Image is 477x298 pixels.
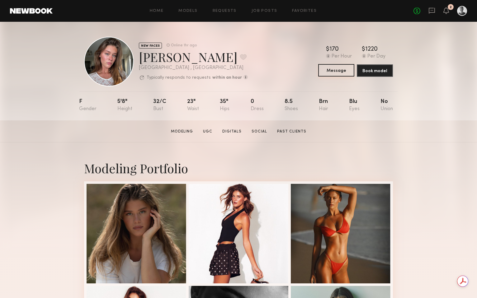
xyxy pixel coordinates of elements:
div: 32/c [153,99,166,112]
p: Typically responds to requests [147,76,211,80]
b: within an hour [212,76,242,80]
div: Blu [349,99,360,112]
div: Brn [319,99,328,112]
a: Job Posts [252,9,277,13]
a: Models [178,9,197,13]
div: [PERSON_NAME] [139,49,248,65]
div: Per Hour [332,54,352,59]
div: $ [326,46,329,53]
div: Modeling Portfolio [84,160,393,176]
div: 1220 [365,46,378,53]
div: Per Day [367,54,385,59]
a: Social [249,129,270,134]
div: 170 [329,46,339,53]
div: 8.5 [285,99,298,112]
a: Requests [213,9,237,13]
div: 2 [450,6,452,9]
div: [GEOGRAPHIC_DATA] , [GEOGRAPHIC_DATA] [139,65,248,71]
button: Book model [357,64,393,77]
div: NEW FACES [139,43,162,49]
div: No [380,99,393,112]
a: Favorites [292,9,317,13]
button: Message [318,64,354,77]
div: F [79,99,97,112]
div: 35" [220,99,229,112]
a: Digitals [220,129,244,134]
a: Modeling [168,129,196,134]
a: Past Clients [275,129,309,134]
div: 0 [251,99,264,112]
div: 23" [187,99,199,112]
div: Online 1hr ago [171,44,197,48]
a: Home [150,9,164,13]
div: 5'8" [117,99,132,112]
div: $ [362,46,365,53]
a: UGC [201,129,215,134]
